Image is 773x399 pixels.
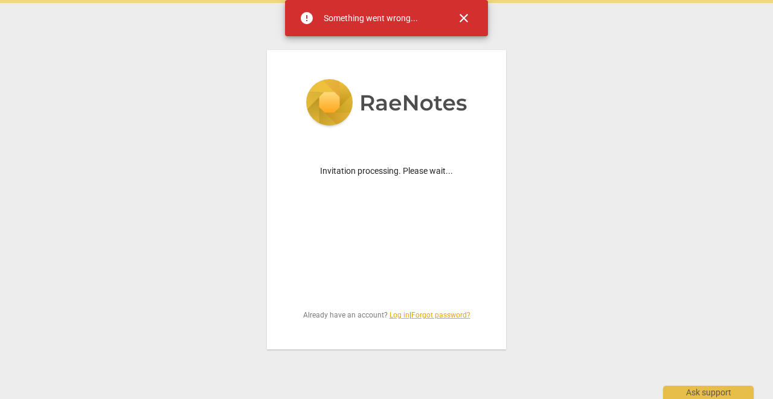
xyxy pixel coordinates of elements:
[449,4,478,33] button: Close
[390,311,409,319] a: Log in
[457,11,471,25] span: close
[663,386,754,399] div: Ask support
[296,310,477,321] span: Already have an account? |
[306,79,467,129] img: 5ac2273c67554f335776073100b6d88f.svg
[296,165,477,177] p: Invitation processing. Please wait...
[300,11,314,25] span: error
[324,12,418,25] div: Something went wrong...
[411,311,470,319] a: Forgot password?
